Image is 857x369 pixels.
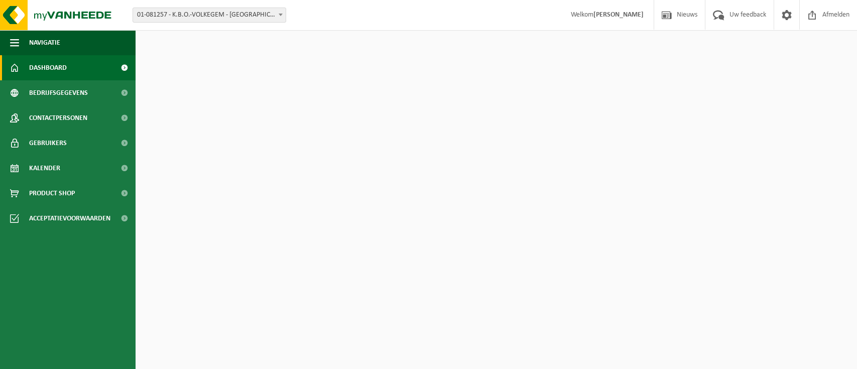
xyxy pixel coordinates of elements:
[29,131,67,156] span: Gebruikers
[29,206,110,231] span: Acceptatievoorwaarden
[593,11,644,19] strong: [PERSON_NAME]
[133,8,286,23] span: 01-081257 - K.B.O.-VOLKEGEM - OUDENAARDE
[29,80,88,105] span: Bedrijfsgegevens
[133,8,286,22] span: 01-081257 - K.B.O.-VOLKEGEM - OUDENAARDE
[29,156,60,181] span: Kalender
[29,30,60,55] span: Navigatie
[29,55,67,80] span: Dashboard
[29,181,75,206] span: Product Shop
[29,105,87,131] span: Contactpersonen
